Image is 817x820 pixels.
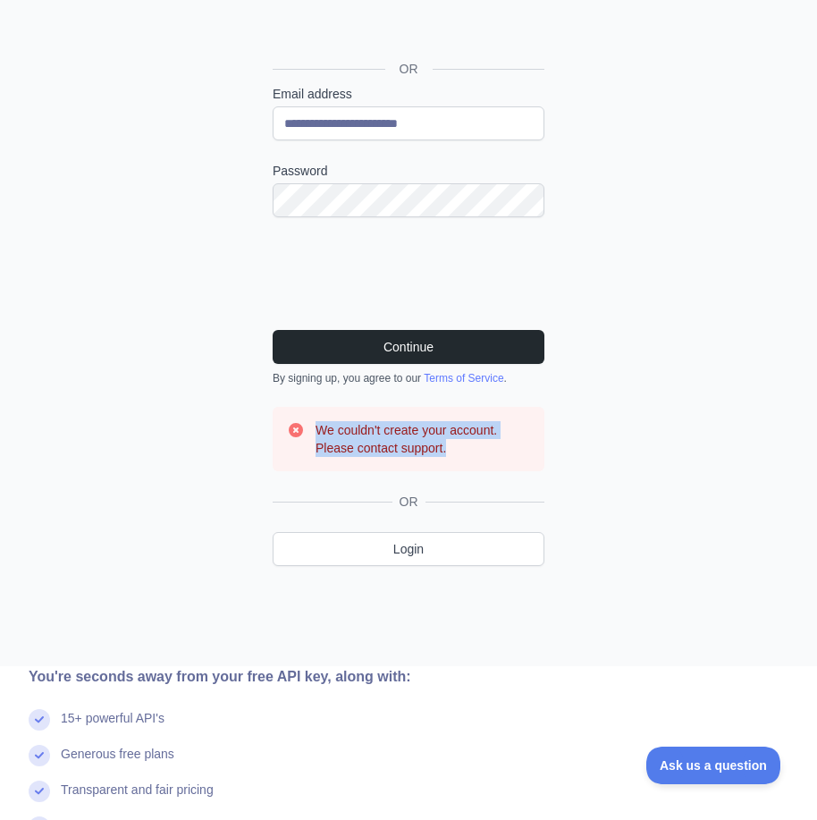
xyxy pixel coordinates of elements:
[264,9,550,48] iframe: Sign in with Google Button
[273,162,544,180] label: Password
[29,781,50,802] img: check mark
[273,239,544,309] iframe: reCAPTCHA
[61,709,164,745] div: 15+ powerful API's
[61,745,174,781] div: Generous free plans
[61,781,214,816] div: Transparent and fair pricing
[646,747,781,784] iframe: Toggle Customer Support
[29,709,50,731] img: check mark
[273,85,544,103] label: Email address
[385,60,433,78] span: OR
[392,493,425,511] span: OR
[273,532,544,566] a: Login
[273,371,544,385] div: By signing up, you agree to our .
[273,330,544,364] button: Continue
[424,372,503,385] a: Terms of Service
[29,666,577,688] div: You're seconds away from your free API key, along with:
[316,421,530,457] h3: We couldn't create your account. Please contact support.
[29,745,50,766] img: check mark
